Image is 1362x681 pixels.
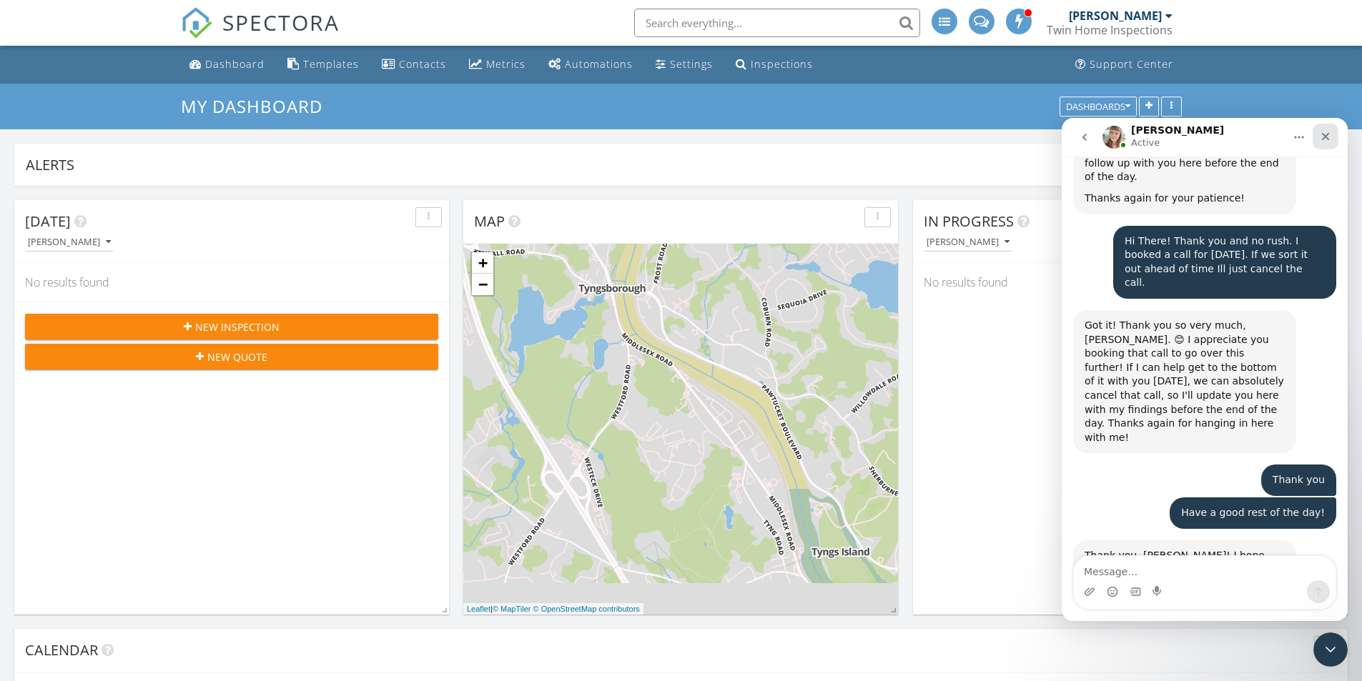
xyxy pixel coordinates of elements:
[467,605,490,613] a: Leaflet
[303,57,359,71] div: Templates
[486,57,525,71] div: Metrics
[205,57,265,71] div: Dashboard
[474,212,505,231] span: Map
[1047,23,1173,37] div: Twin Home Inspections
[14,263,449,302] div: No results found
[282,51,365,78] a: Templates
[463,51,531,78] a: Metrics
[472,252,493,274] a: Zoom in
[26,155,1316,174] div: Alerts
[207,349,267,364] span: New Quote
[25,233,114,252] button: [PERSON_NAME]
[650,51,719,78] a: Settings
[924,212,1014,231] span: In Progress
[463,603,643,615] div: |
[533,605,640,613] a: © OpenStreetMap contributors
[376,51,452,78] a: Contacts
[195,319,280,334] span: New Inspection
[25,212,71,231] span: [DATE]
[1313,632,1348,667] iframe: Intercom live chat
[181,94,335,118] a: My Dashboard
[543,51,638,78] a: Automations (Advanced)
[751,57,813,71] div: Inspections
[184,51,270,78] a: Dashboard
[181,19,340,49] a: SPECTORA
[181,7,212,39] img: The Best Home Inspection Software - Spectora
[472,274,493,295] a: Zoom out
[1069,9,1162,23] div: [PERSON_NAME]
[913,263,1348,302] div: No results found
[25,344,438,369] button: New Quote
[222,7,340,37] span: SPECTORA
[1090,57,1173,71] div: Support Center
[28,237,111,247] div: [PERSON_NAME]
[1066,101,1130,111] div: Dashboards
[565,57,633,71] div: Automations
[924,233,1012,252] button: [PERSON_NAME]
[493,605,531,613] a: © MapTiler
[25,640,98,660] span: Calendar
[25,314,438,339] button: New Inspection
[399,57,446,71] div: Contacts
[1070,51,1179,78] a: Support Center
[670,57,713,71] div: Settings
[927,237,1010,247] div: [PERSON_NAME]
[730,51,819,78] a: Inspections
[634,9,920,37] input: Search everything...
[1060,96,1137,116] button: Dashboards
[1062,118,1348,621] iframe: Intercom live chat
